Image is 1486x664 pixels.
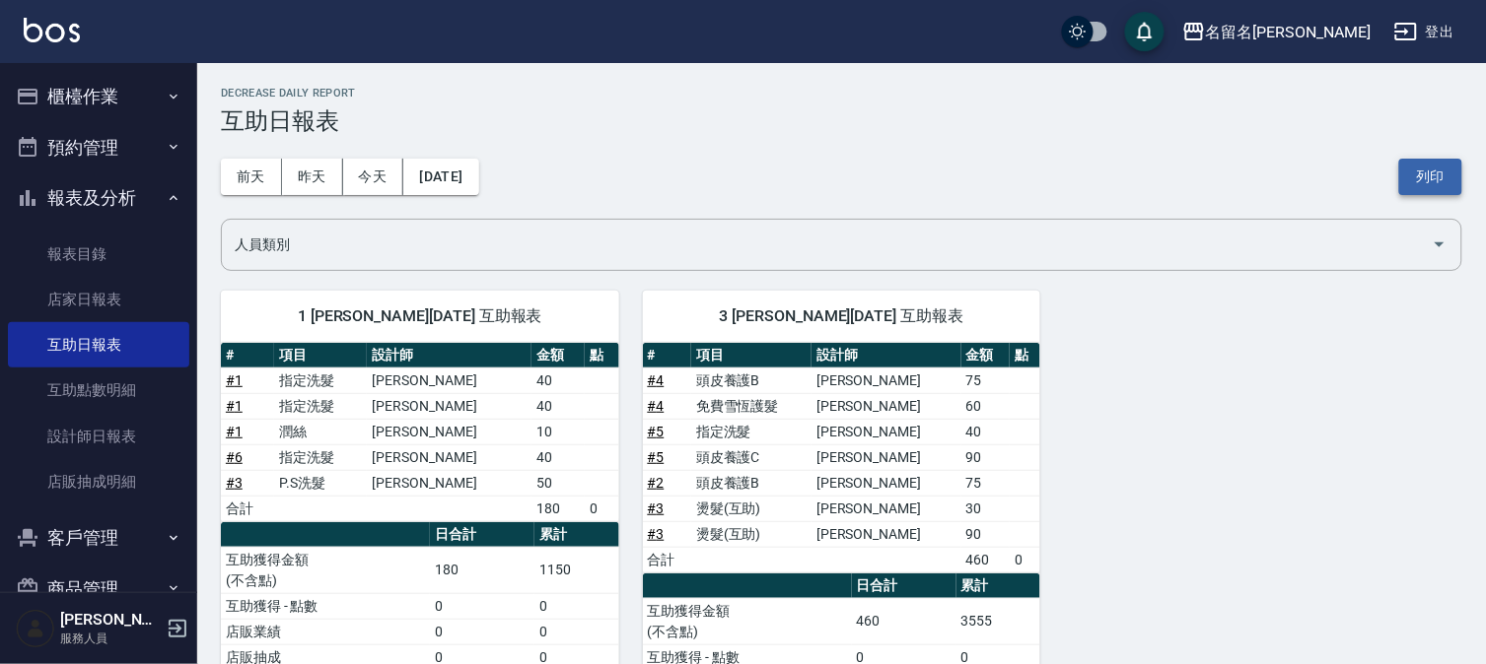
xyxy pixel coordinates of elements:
td: 10 [531,419,585,444]
td: 40 [531,393,585,419]
td: 互助獲得金額 (不含點) [643,598,852,644]
td: 0 [430,593,534,619]
button: 今天 [343,159,404,195]
th: 項目 [691,343,812,368]
td: 460 [961,547,1010,572]
td: 頭皮養護C [691,444,812,470]
p: 服務人員 [60,630,161,647]
a: 店家日報表 [8,277,189,322]
td: 75 [961,470,1010,496]
td: 頭皮養護B [691,367,812,393]
td: 75 [961,367,1010,393]
a: #5 [648,449,665,465]
a: #4 [648,372,665,388]
td: [PERSON_NAME] [812,444,961,470]
td: [PERSON_NAME] [812,367,961,393]
td: 燙髮(互助) [691,496,812,521]
th: 金額 [531,343,585,368]
td: 0 [534,619,619,644]
td: [PERSON_NAME] [367,419,531,444]
td: 互助獲得金額 (不含點) [221,547,430,593]
a: #3 [648,526,665,542]
th: # [221,343,274,368]
td: [PERSON_NAME] [812,496,961,521]
td: 指定洗髮 [691,419,812,444]
td: 店販業績 [221,619,430,644]
td: [PERSON_NAME] [812,419,961,444]
input: 人員名稱 [230,228,1424,262]
td: 90 [961,521,1010,547]
td: 0 [430,619,534,644]
td: [PERSON_NAME] [812,393,961,419]
td: 合計 [643,547,691,572]
td: 50 [531,470,585,496]
td: 180 [531,496,585,521]
td: 互助獲得 - 點數 [221,593,430,619]
button: 列印 [1399,159,1462,195]
td: [PERSON_NAME] [812,521,961,547]
button: Open [1424,229,1455,260]
th: 設計師 [367,343,531,368]
td: 免費雪恆護髮 [691,393,812,419]
a: #5 [648,424,665,439]
td: [PERSON_NAME] [367,444,531,470]
span: 1 [PERSON_NAME][DATE] 互助報表 [245,306,596,326]
button: 商品管理 [8,564,189,615]
button: 昨天 [282,159,343,195]
a: 設計師日報表 [8,414,189,459]
td: 合計 [221,496,274,521]
a: 報表目錄 [8,232,189,277]
button: 登出 [1386,14,1462,50]
td: 460 [852,598,956,644]
th: 日合計 [852,573,956,599]
button: 報表及分析 [8,172,189,224]
a: #3 [648,500,665,516]
th: 設計師 [812,343,961,368]
button: 櫃檯作業 [8,71,189,122]
a: #4 [648,398,665,414]
a: #2 [648,475,665,491]
button: 預約管理 [8,122,189,173]
a: #1 [226,398,243,414]
h2: Decrease Daily Report [221,87,1462,100]
td: 1150 [534,547,619,593]
td: 頭皮養護B [691,470,812,496]
td: 40 [961,419,1010,444]
th: 日合計 [430,522,534,548]
th: 累計 [534,522,619,548]
h3: 互助日報表 [221,107,1462,135]
button: [DATE] [403,159,478,195]
td: 40 [531,367,585,393]
a: 互助日報表 [8,322,189,367]
th: 點 [585,343,618,368]
td: [PERSON_NAME] [367,393,531,419]
td: [PERSON_NAME] [367,470,531,496]
a: #6 [226,449,243,465]
th: 累計 [956,573,1041,599]
td: 60 [961,393,1010,419]
td: 3555 [956,598,1041,644]
td: 30 [961,496,1010,521]
a: #1 [226,372,243,388]
h5: [PERSON_NAME] [60,610,161,630]
th: # [643,343,691,368]
th: 項目 [274,343,367,368]
button: 客戶管理 [8,512,189,564]
td: 0 [1010,547,1040,572]
td: 0 [534,593,619,619]
td: [PERSON_NAME] [367,367,531,393]
a: #1 [226,424,243,439]
button: 名留名[PERSON_NAME] [1174,12,1379,52]
td: 潤絲 [274,419,367,444]
a: #3 [226,475,243,491]
img: Logo [24,18,80,42]
td: 指定洗髮 [274,393,367,419]
td: 指定洗髮 [274,444,367,470]
td: 40 [531,444,585,470]
td: [PERSON_NAME] [812,470,961,496]
a: 店販抽成明細 [8,459,189,504]
td: 燙髮(互助) [691,521,812,547]
button: 前天 [221,159,282,195]
th: 點 [1010,343,1040,368]
table: a dense table [643,343,1041,573]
